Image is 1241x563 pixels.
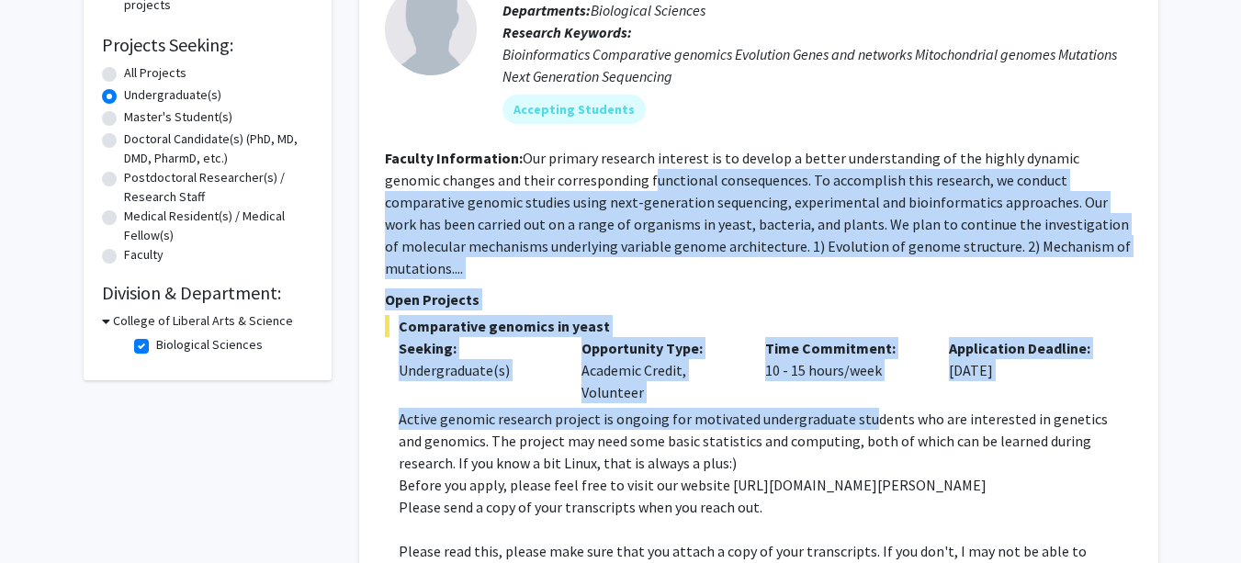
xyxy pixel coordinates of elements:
b: Research Keywords: [502,23,632,41]
label: Doctoral Candidate(s) (PhD, MD, DMD, PharmD, etc.) [124,129,313,168]
p: Application Deadline: [949,337,1105,359]
fg-read-more: Our primary research interest is to develop a better understanding of the highly dynamic genomic ... [385,149,1131,277]
p: Active genomic research project is ongoing for motivated undergraduate students who are intereste... [399,408,1133,474]
b: Departments: [502,1,591,19]
span: Comparative genomics in yeast [385,315,1133,337]
span: Biological Sciences [591,1,705,19]
label: Medical Resident(s) / Medical Fellow(s) [124,207,313,245]
div: Undergraduate(s) [399,359,555,381]
p: Time Commitment: [765,337,921,359]
h2: Division & Department: [102,282,313,304]
h2: Projects Seeking: [102,34,313,56]
b: Faculty Information: [385,149,523,167]
p: Seeking: [399,337,555,359]
div: 10 - 15 hours/week [751,337,935,403]
p: Please send a copy of your transcripts when you reach out. [399,496,1133,518]
label: Faculty [124,245,164,265]
p: Before you apply, please feel free to visit our website [URL][DOMAIN_NAME][PERSON_NAME] [399,474,1133,496]
label: Master's Student(s) [124,107,232,127]
label: All Projects [124,63,186,83]
div: Bioinformatics Comparative genomics Evolution Genes and networks Mitochondrial genomes Mutations ... [502,43,1133,87]
div: [DATE] [935,337,1119,403]
p: Opportunity Type: [581,337,738,359]
mat-chip: Accepting Students [502,95,646,124]
label: Biological Sciences [156,335,263,355]
iframe: Chat [14,480,78,549]
div: Academic Credit, Volunteer [568,337,751,403]
label: Postdoctoral Researcher(s) / Research Staff [124,168,313,207]
label: Undergraduate(s) [124,85,221,105]
h3: College of Liberal Arts & Science [113,311,293,331]
p: Open Projects [385,288,1133,310]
